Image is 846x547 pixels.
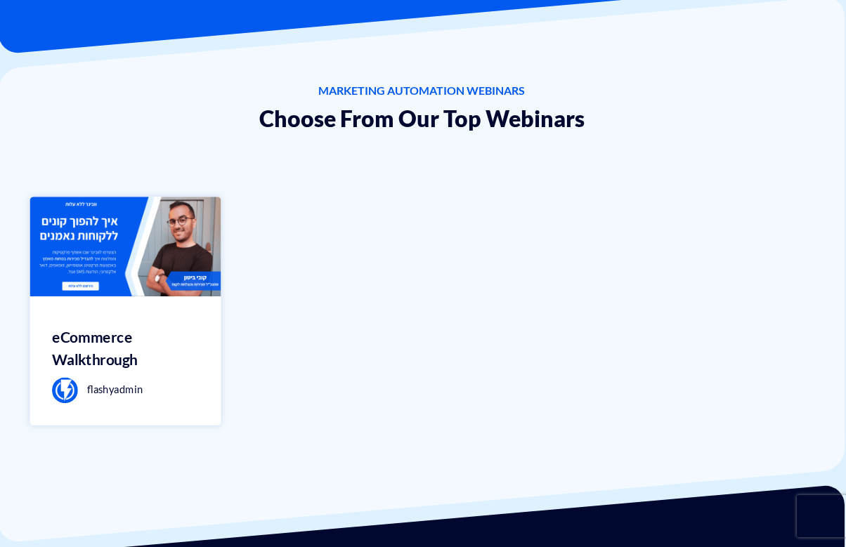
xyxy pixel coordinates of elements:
[52,326,198,370] h3: eCommerce Walkthrough
[88,383,143,395] span: flashyadmin
[30,197,221,296] img: webinar-default.png
[30,197,221,426] a: eCommerce Walkthrough flashyadmin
